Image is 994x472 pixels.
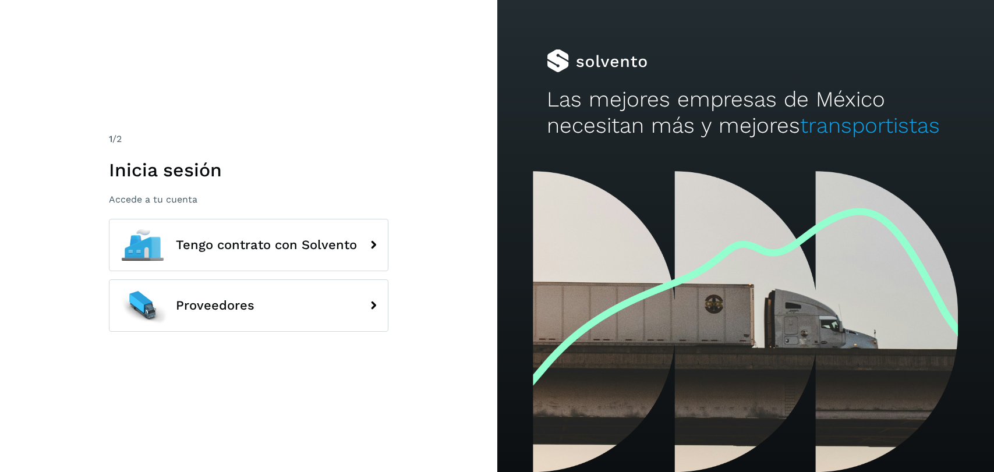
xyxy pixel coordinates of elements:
span: Tengo contrato con Solvento [176,238,357,252]
span: transportistas [800,113,940,138]
h1: Inicia sesión [109,159,388,181]
div: /2 [109,132,388,146]
p: Accede a tu cuenta [109,194,388,205]
button: Tengo contrato con Solvento [109,219,388,271]
h2: Las mejores empresas de México necesitan más y mejores [547,87,945,139]
span: Proveedores [176,299,254,313]
span: 1 [109,133,112,144]
button: Proveedores [109,279,388,332]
